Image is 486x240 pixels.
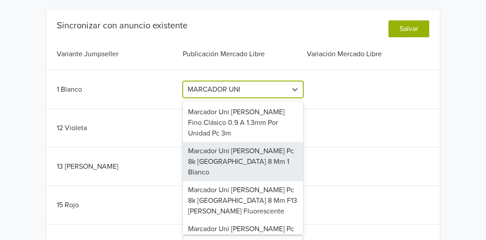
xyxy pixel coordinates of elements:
div: Marcador Uni [PERSON_NAME] Fino Clásico 0.9 A 1.3mm Por Unidad Pc 3m [183,103,303,142]
div: 1 Blanco [57,84,181,95]
button: Salvar [388,20,429,37]
div: Variante Jumpseller [57,49,181,59]
div: 12 Violeta [57,123,181,133]
div: 15 Rojo [57,200,181,210]
div: Marcador Uni [PERSON_NAME] Pc 8k [GEOGRAPHIC_DATA] 8 Mm 1 Blanco [183,142,303,181]
div: Publicación Mercado Libre [181,49,305,59]
div: Variación Mercado Libre [305,49,429,59]
div: Sincronizar con anuncio existente [57,20,188,31]
div: Marcador Uni [PERSON_NAME] Pc 8k [GEOGRAPHIC_DATA] 8 Mm F13 [PERSON_NAME] Fluorescente [183,181,303,220]
div: 13 [PERSON_NAME] [57,161,181,172]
